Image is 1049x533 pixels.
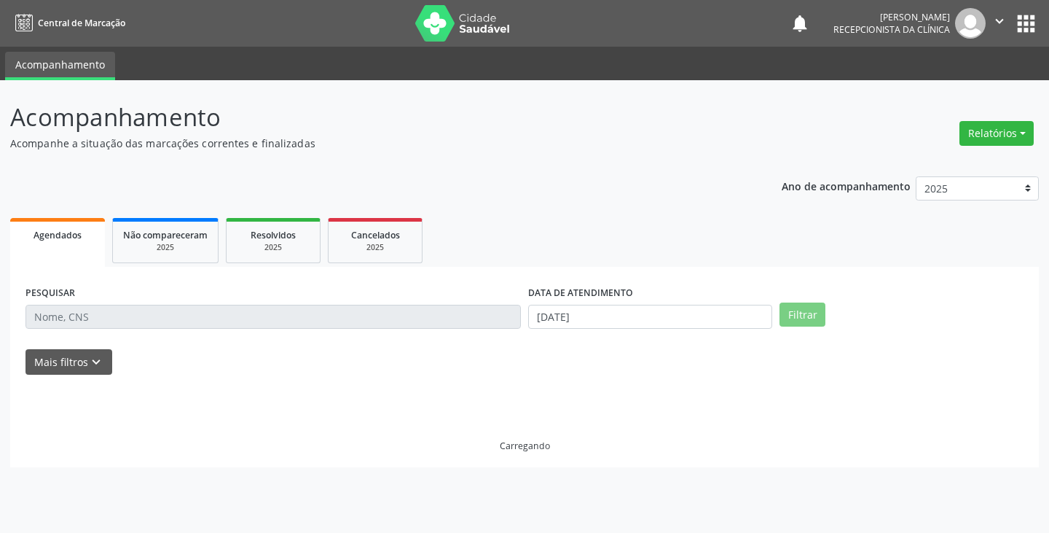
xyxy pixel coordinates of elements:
[10,11,125,35] a: Central de Marcação
[34,229,82,241] span: Agendados
[88,354,104,370] i: keyboard_arrow_down
[251,229,296,241] span: Resolvidos
[528,305,772,330] input: Selecione um intervalo
[237,242,310,253] div: 2025
[782,176,911,195] p: Ano de acompanhamento
[833,23,950,36] span: Recepcionista da clínica
[25,305,521,330] input: Nome, CNS
[10,99,730,136] p: Acompanhamento
[959,121,1034,146] button: Relatórios
[339,242,412,253] div: 2025
[991,13,1007,29] i: 
[351,229,400,241] span: Cancelados
[1013,11,1039,36] button: apps
[790,13,810,34] button: notifications
[123,242,208,253] div: 2025
[955,8,986,39] img: img
[25,349,112,375] button: Mais filtroskeyboard_arrow_down
[500,440,550,452] div: Carregando
[5,52,115,80] a: Acompanhamento
[38,17,125,29] span: Central de Marcação
[986,8,1013,39] button: 
[25,282,75,305] label: PESQUISAR
[779,303,825,327] button: Filtrar
[123,229,208,241] span: Não compareceram
[833,11,950,23] div: [PERSON_NAME]
[528,282,633,305] label: DATA DE ATENDIMENTO
[10,136,730,151] p: Acompanhe a situação das marcações correntes e finalizadas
